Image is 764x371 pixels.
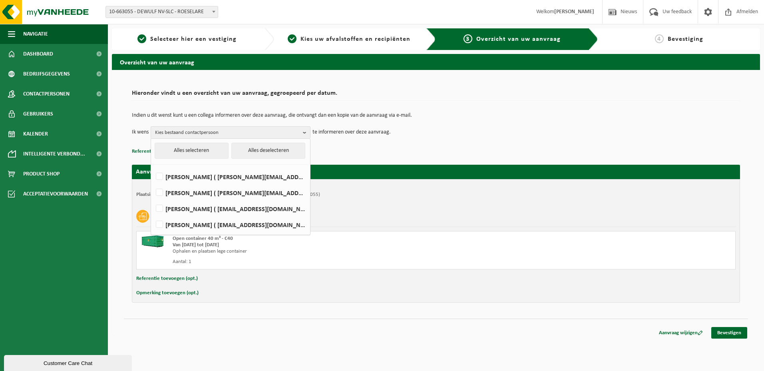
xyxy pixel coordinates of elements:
[23,84,70,104] span: Contactpersonen
[23,124,48,144] span: Kalender
[23,24,48,44] span: Navigatie
[154,187,306,199] label: [PERSON_NAME] ( [PERSON_NAME][EMAIL_ADDRESS][DOMAIN_NAME] )
[154,219,306,231] label: [PERSON_NAME] ( [EMAIL_ADDRESS][DOMAIN_NAME] )
[136,192,171,197] strong: Plaatsingsadres:
[173,242,219,247] strong: Van [DATE] tot [DATE]
[141,235,165,247] img: HK-XC-40-GN-00.png
[106,6,218,18] span: 10-663055 - DEWULF NV-SLC - ROESELARE
[312,126,391,138] p: te informeren over deze aanvraag.
[173,248,468,255] div: Ophalen en plaatsen lege container
[136,169,196,175] strong: Aanvraag voor [DATE]
[288,34,296,43] span: 2
[300,36,410,42] span: Kies uw afvalstoffen en recipiënten
[23,184,88,204] span: Acceptatievoorwaarden
[278,34,420,44] a: 2Kies uw afvalstoffen en recipiënten
[23,44,53,64] span: Dashboard
[132,126,149,138] p: Ik wens
[132,113,740,118] p: Indien u dit wenst kunt u een collega informeren over deze aanvraag, die ontvangt dan een kopie v...
[132,146,193,157] button: Referentie toevoegen (opt.)
[151,126,310,138] button: Kies bestaand contactpersoon
[655,34,664,43] span: 4
[116,34,258,44] a: 1Selecteer hier een vestiging
[4,353,133,371] iframe: chat widget
[554,9,594,15] strong: [PERSON_NAME]
[23,164,60,184] span: Product Shop
[711,327,747,339] a: Bevestigen
[150,36,237,42] span: Selecteer hier een vestiging
[23,104,53,124] span: Gebruikers
[155,143,229,159] button: Alles selecteren
[668,36,703,42] span: Bevestiging
[136,273,198,284] button: Referentie toevoegen (opt.)
[105,6,218,18] span: 10-663055 - DEWULF NV-SLC - ROESELARE
[173,259,468,265] div: Aantal: 1
[464,34,472,43] span: 3
[154,171,306,183] label: [PERSON_NAME] ( [PERSON_NAME][EMAIL_ADDRESS][DOMAIN_NAME] )
[231,143,305,159] button: Alles deselecteren
[137,34,146,43] span: 1
[132,90,740,101] h2: Hieronder vindt u een overzicht van uw aanvraag, gegroepeerd per datum.
[136,288,199,298] button: Opmerking toevoegen (opt.)
[23,64,70,84] span: Bedrijfsgegevens
[23,144,85,164] span: Intelligente verbond...
[155,127,300,139] span: Kies bestaand contactpersoon
[653,327,709,339] a: Aanvraag wijzigen
[112,54,760,70] h2: Overzicht van uw aanvraag
[154,203,306,215] label: [PERSON_NAME] ( [EMAIL_ADDRESS][DOMAIN_NAME] )
[476,36,561,42] span: Overzicht van uw aanvraag
[173,236,233,241] span: Open container 40 m³ - C40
